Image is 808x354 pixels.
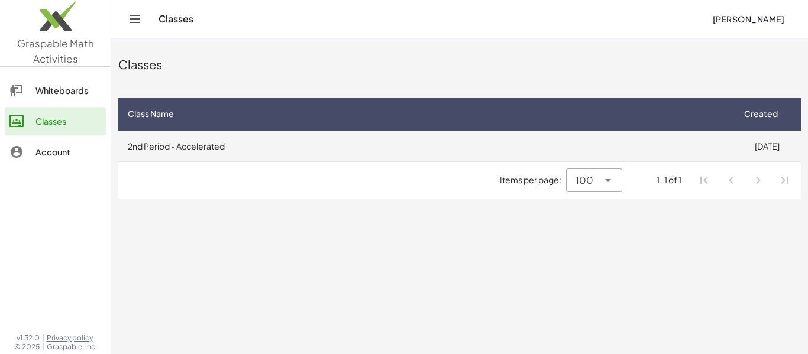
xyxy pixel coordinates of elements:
[118,131,733,161] td: 2nd Period - Accelerated
[128,108,174,120] span: Class Name
[17,37,94,65] span: Graspable Math Activities
[125,9,144,28] button: Toggle navigation
[733,131,801,161] td: [DATE]
[576,173,593,187] span: 100
[703,8,794,30] button: [PERSON_NAME]
[657,174,681,186] div: 1-1 of 1
[500,174,566,186] span: Items per page:
[5,76,106,105] a: Whiteboards
[5,107,106,135] a: Classes
[17,333,40,343] span: v1.32.0
[35,83,101,98] div: Whiteboards
[42,342,44,352] span: |
[47,342,97,352] span: Graspable, Inc.
[35,114,101,128] div: Classes
[42,333,44,343] span: |
[712,14,784,24] span: [PERSON_NAME]
[118,56,801,73] div: Classes
[14,342,40,352] span: © 2025
[691,167,799,194] nav: Pagination Navigation
[35,145,101,159] div: Account
[5,138,106,166] a: Account
[744,108,778,120] span: Created
[47,333,97,343] a: Privacy policy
